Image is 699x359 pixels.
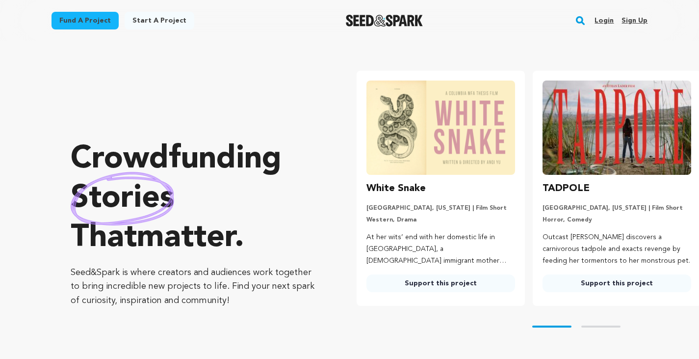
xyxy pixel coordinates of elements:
[543,181,590,196] h3: TADPOLE
[366,216,515,224] p: Western, Drama
[71,172,174,225] img: hand sketched image
[543,81,691,175] img: TADPOLE image
[543,232,691,267] p: Outcast [PERSON_NAME] discovers a carnivorous tadpole and exacts revenge by feeding her tormentor...
[346,15,423,27] img: Seed&Spark Logo Dark Mode
[366,204,515,212] p: [GEOGRAPHIC_DATA], [US_STATE] | Film Short
[71,140,317,258] p: Crowdfunding that .
[543,216,691,224] p: Horror, Comedy
[366,232,515,267] p: At her wits’ end with her domestic life in [GEOGRAPHIC_DATA], a [DEMOGRAPHIC_DATA] immigrant moth...
[366,181,426,196] h3: White Snake
[366,275,515,292] a: Support this project
[125,12,194,29] a: Start a project
[52,12,119,29] a: Fund a project
[346,15,423,27] a: Seed&Spark Homepage
[137,222,234,254] span: matter
[366,81,515,175] img: White Snake image
[621,13,647,28] a: Sign up
[543,204,691,212] p: [GEOGRAPHIC_DATA], [US_STATE] | Film Short
[71,266,317,308] p: Seed&Spark is where creators and audiences work together to bring incredible new projects to life...
[595,13,614,28] a: Login
[543,275,691,292] a: Support this project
